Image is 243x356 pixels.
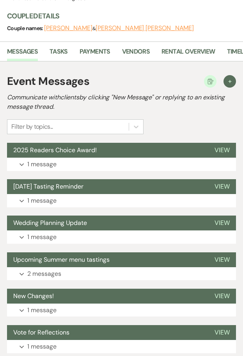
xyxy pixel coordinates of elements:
a: Vendors [122,47,150,61]
span: [DATE] Tasting Reminder [13,182,83,191]
h1: Event Messages [7,73,89,90]
span: View [215,292,230,300]
span: View [215,328,230,336]
a: Messages [7,47,38,61]
button: New Changes! [7,289,208,304]
span: Upcoming Summer menu tastings [13,255,110,264]
span: 2025 Readers Choice Award! [13,146,97,154]
button: 1 message [7,194,236,207]
button: Upcoming Summer menu tastings [7,252,208,267]
button: Wedding Planning Update [7,216,208,230]
button: 2 messages [7,267,236,280]
p: 1 message [27,232,57,242]
span: View [215,146,230,154]
h3: Couple Details [7,11,235,21]
span: & [44,25,194,32]
span: Wedding Planning Update [13,219,87,227]
button: 1 message [7,230,236,244]
button: View [208,325,236,340]
button: View [208,216,236,230]
a: Payments [80,47,110,61]
button: [DATE] Tasting Reminder [7,179,208,194]
h2: Communicate with clients by clicking "New Message" or replying to an existing message thread. [7,93,236,111]
button: View [208,143,236,158]
p: 2 messages [27,269,61,279]
p: 1 message [27,159,57,169]
span: View [215,182,230,191]
button: 1 message [7,304,236,317]
button: View [208,252,236,267]
span: Couple names: [7,25,44,32]
button: View [208,179,236,194]
p: 1 message [27,196,57,206]
button: [PERSON_NAME] [44,25,92,31]
p: 1 message [27,305,57,315]
p: 1 message [27,342,57,352]
button: 1 message [7,158,236,171]
button: View [208,289,236,304]
span: View [215,255,230,264]
button: [PERSON_NAME] [PERSON_NAME] [96,25,194,31]
button: Vote for Reflections [7,325,208,340]
span: View [215,219,230,227]
span: Vote for Reflections [13,328,69,336]
div: Filter by topics... [11,122,53,131]
button: 1 message [7,340,236,353]
button: 2025 Readers Choice Award! [7,143,208,158]
button: + [223,75,236,88]
span: New Changes! [13,292,54,300]
a: Rental Overview [161,47,215,61]
a: Tasks [50,47,68,61]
